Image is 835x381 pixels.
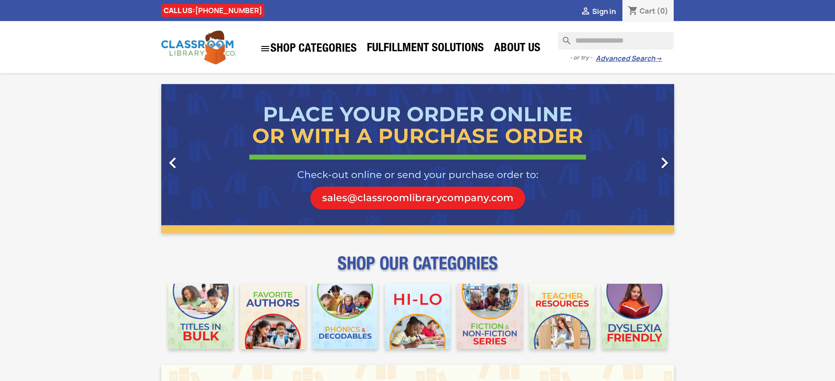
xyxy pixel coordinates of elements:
a: [PHONE_NUMBER] [195,6,262,15]
a: Fulfillment Solutions [362,40,488,58]
span: - or try - [570,53,596,62]
i: search [558,32,569,42]
img: CLC_Fiction_Nonfiction_Mobile.jpg [457,284,522,349]
img: Classroom Library Company [161,31,236,64]
img: CLC_Teacher_Resources_Mobile.jpg [529,284,595,349]
p: SHOP OUR CATEGORIES [161,261,674,277]
i:  [162,152,184,174]
img: CLC_Favorite_Authors_Mobile.jpg [240,284,306,349]
a:  Sign in [580,7,616,16]
img: CLC_HiLo_Mobile.jpg [385,284,450,349]
a: About Us [490,40,545,58]
div: CALL US: [161,4,264,17]
img: CLC_Bulk_Mobile.jpg [168,284,234,349]
i: shopping_cart [628,6,638,17]
a: Advanced Search→ [596,54,662,63]
span: Sign in [592,7,616,16]
i:  [654,152,675,174]
img: CLC_Dyslexia_Mobile.jpg [602,284,667,349]
a: Next [597,84,674,233]
a: Previous [161,84,238,233]
i:  [260,43,270,54]
span: → [655,54,662,63]
span: (0) [657,6,668,16]
input: Search [558,32,674,49]
span: Cart [640,6,655,16]
ul: Carousel container [161,84,674,233]
i:  [580,7,591,17]
img: CLC_Phonics_And_Decodables_Mobile.jpg [313,284,378,349]
a: SHOP CATEGORIES [256,39,361,58]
